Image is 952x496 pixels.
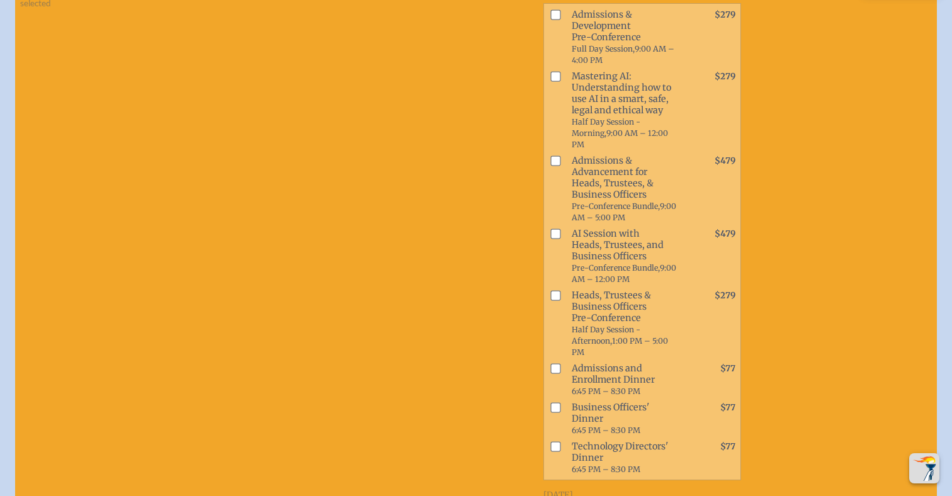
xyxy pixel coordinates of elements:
[572,128,668,149] span: 9:00 AM – 12:00 PM
[567,438,685,477] span: Technology Directors' Dinner
[567,152,685,225] span: Admissions & Advancement for Heads, Trustees, & Business Officers
[567,225,685,287] span: AI Session with Heads, Trustees, and Business Officers
[720,441,735,452] span: $77
[572,263,660,273] span: Pre-Conference Bundle,
[572,201,660,211] span: Pre-Conference Bundle,
[720,363,735,374] span: $77
[567,287,685,360] span: Heads, Trustees & Business Officers Pre-Conference
[567,6,685,68] span: Admissions & Development Pre-Conference
[567,68,685,152] span: Mastering AI: Understanding how to use AI in a smart, safe, legal and ethical way
[909,453,939,483] button: Scroll Top
[567,360,685,399] span: Admissions and Enrollment Dinner
[715,71,735,82] span: $279
[720,402,735,413] span: $77
[912,456,937,481] img: To the top
[572,325,640,346] span: Half Day Session - Afternoon,
[572,386,640,396] span: 6:45 PM – 8:30 PM
[715,290,735,301] span: $279
[572,117,640,138] span: Half Day Session - Morning,
[715,9,735,20] span: $279
[572,426,640,435] span: 6:45 PM – 8:30 PM
[567,399,685,438] span: Business Officers' Dinner
[572,336,668,357] span: 1:00 PM – 5:00 PM
[715,228,735,239] span: $479
[715,155,735,166] span: $479
[572,44,635,54] span: Full Day Session,
[572,465,640,474] span: 6:45 PM – 8:30 PM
